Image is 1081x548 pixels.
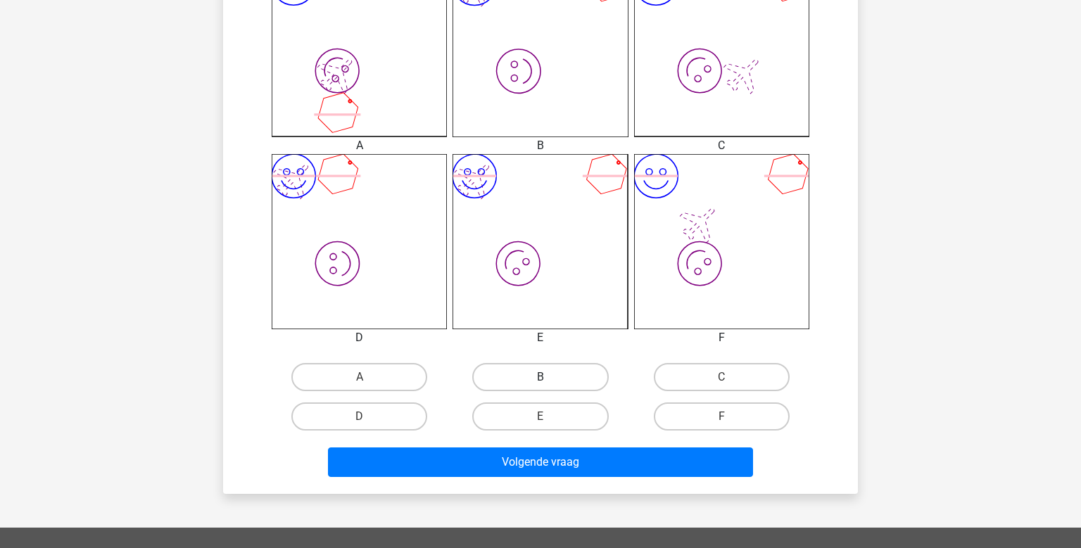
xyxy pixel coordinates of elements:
[442,137,638,154] div: B
[261,329,457,346] div: D
[261,137,457,154] div: A
[442,329,638,346] div: E
[291,363,427,391] label: A
[624,329,820,346] div: F
[472,402,608,431] label: E
[654,363,790,391] label: C
[291,402,427,431] label: D
[328,447,754,477] button: Volgende vraag
[654,402,790,431] label: F
[624,137,820,154] div: C
[472,363,608,391] label: B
